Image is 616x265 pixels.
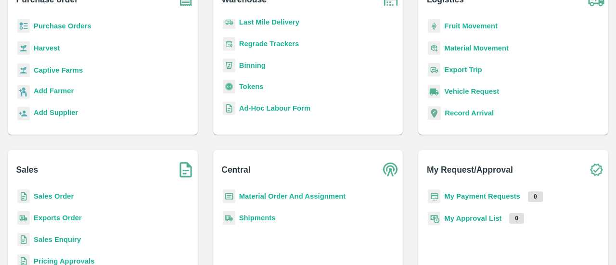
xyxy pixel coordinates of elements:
img: sales [17,233,30,247]
img: delivery [428,63,440,77]
img: recordArrival [428,106,441,120]
img: harvest [17,63,30,77]
img: material [428,41,440,55]
a: Fruit Movement [444,22,498,30]
a: Vehicle Request [444,88,499,95]
b: Add Farmer [34,87,74,95]
b: Add Supplier [34,109,78,116]
a: My Approval List [444,215,501,222]
img: sales [17,189,30,203]
a: Purchase Orders [34,22,91,30]
img: payment [428,189,440,203]
img: farmer [17,85,30,99]
img: reciept [17,19,30,33]
img: check [584,158,608,182]
a: Tokens [239,83,264,90]
a: Record Arrival [445,109,494,117]
a: Regrade Trackers [239,40,299,48]
img: delivery [223,15,235,29]
img: shipments [17,211,30,225]
a: Binning [239,62,266,69]
b: Sales [16,163,38,177]
p: 0 [509,213,524,224]
img: harvest [17,41,30,55]
a: Shipments [239,214,276,222]
a: Sales Order [34,192,74,200]
a: Last Mile Delivery [239,18,299,26]
img: central [379,158,403,182]
a: Pricing Approvals [34,257,94,265]
a: Add Supplier [34,107,78,120]
a: Material Movement [444,44,509,52]
a: Harvest [34,44,60,52]
img: fruit [428,19,440,33]
b: My Request/Approval [427,163,513,177]
img: supplier [17,107,30,121]
a: Sales Enquiry [34,236,81,243]
a: My Payment Requests [444,192,520,200]
img: bin [223,59,235,72]
a: Material Order And Assignment [239,192,346,200]
a: Exports Order [34,214,82,222]
p: 0 [528,191,543,202]
img: approval [428,211,440,226]
img: vehicle [428,85,440,99]
img: centralMaterial [223,189,235,203]
a: Ad-Hoc Labour Form [239,104,310,112]
a: Add Farmer [34,86,74,99]
b: Central [221,163,250,177]
img: soSales [174,158,198,182]
img: sales [223,101,235,115]
img: whTracker [223,37,235,51]
img: tokens [223,80,235,94]
a: Export Trip [444,66,482,74]
img: shipments [223,211,235,225]
a: Captive Farms [34,66,83,74]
